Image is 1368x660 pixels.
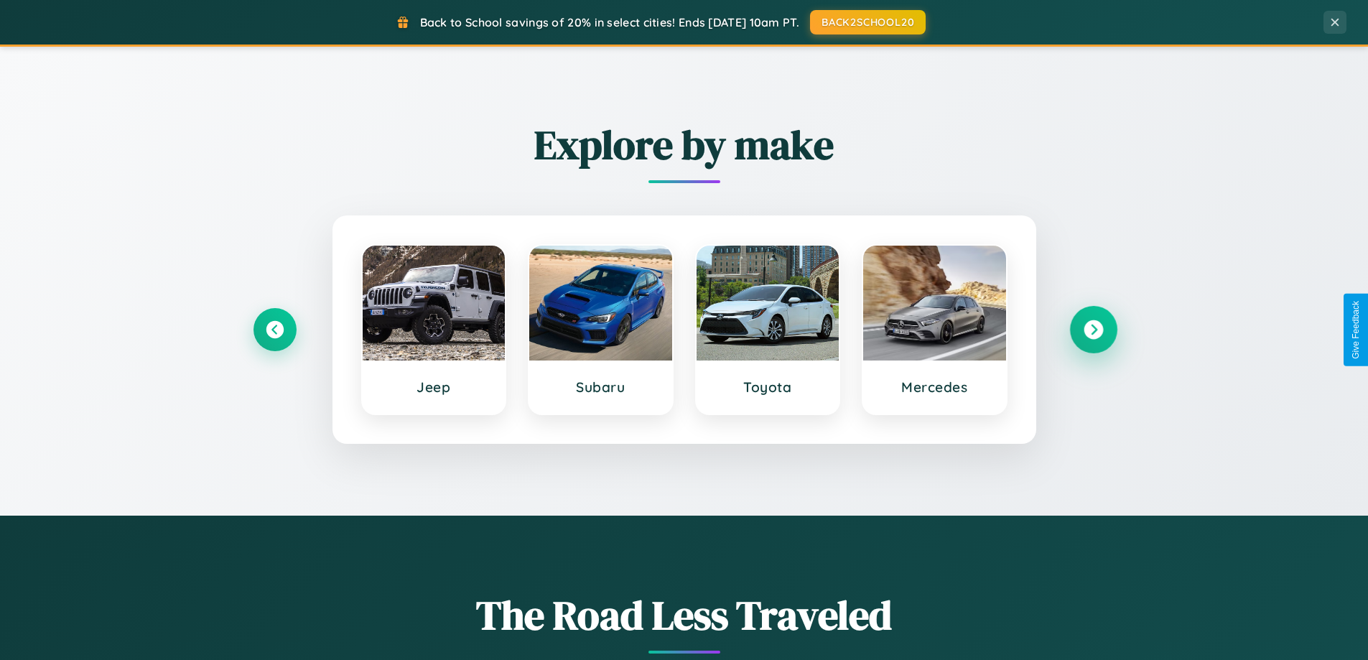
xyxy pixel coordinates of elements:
[253,117,1115,172] h2: Explore by make
[878,378,992,396] h3: Mercedes
[420,15,799,29] span: Back to School savings of 20% in select cities! Ends [DATE] 10am PT.
[253,587,1115,643] h1: The Road Less Traveled
[810,10,926,34] button: BACK2SCHOOL20
[711,378,825,396] h3: Toyota
[1351,301,1361,359] div: Give Feedback
[544,378,658,396] h3: Subaru
[377,378,491,396] h3: Jeep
